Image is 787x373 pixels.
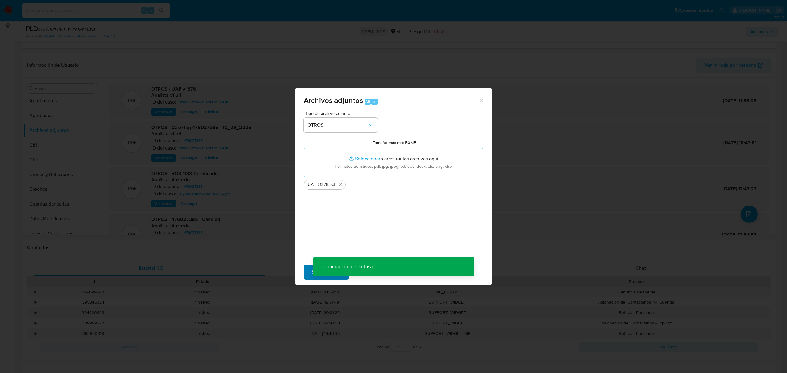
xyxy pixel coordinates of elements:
button: OTROS [304,118,378,132]
span: Alt [365,99,370,104]
span: OTROS [307,122,368,128]
button: Eliminar UAF #1376.pdf [337,181,344,188]
span: .pdf [328,182,335,188]
span: Tipo de archivo adjunto [305,111,379,116]
ul: Archivos seleccionados [304,177,483,190]
span: Archivos adjuntos [304,95,363,106]
span: Cancelar [359,265,379,279]
span: a [373,99,375,104]
button: Cerrar [478,97,484,103]
label: Tamaño máximo: 50MB [373,140,417,145]
p: La operación fue exitosa [313,257,380,276]
button: Subir archivo [304,265,349,280]
span: UAF #1376 [308,182,328,188]
span: Subir archivo [312,265,341,279]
